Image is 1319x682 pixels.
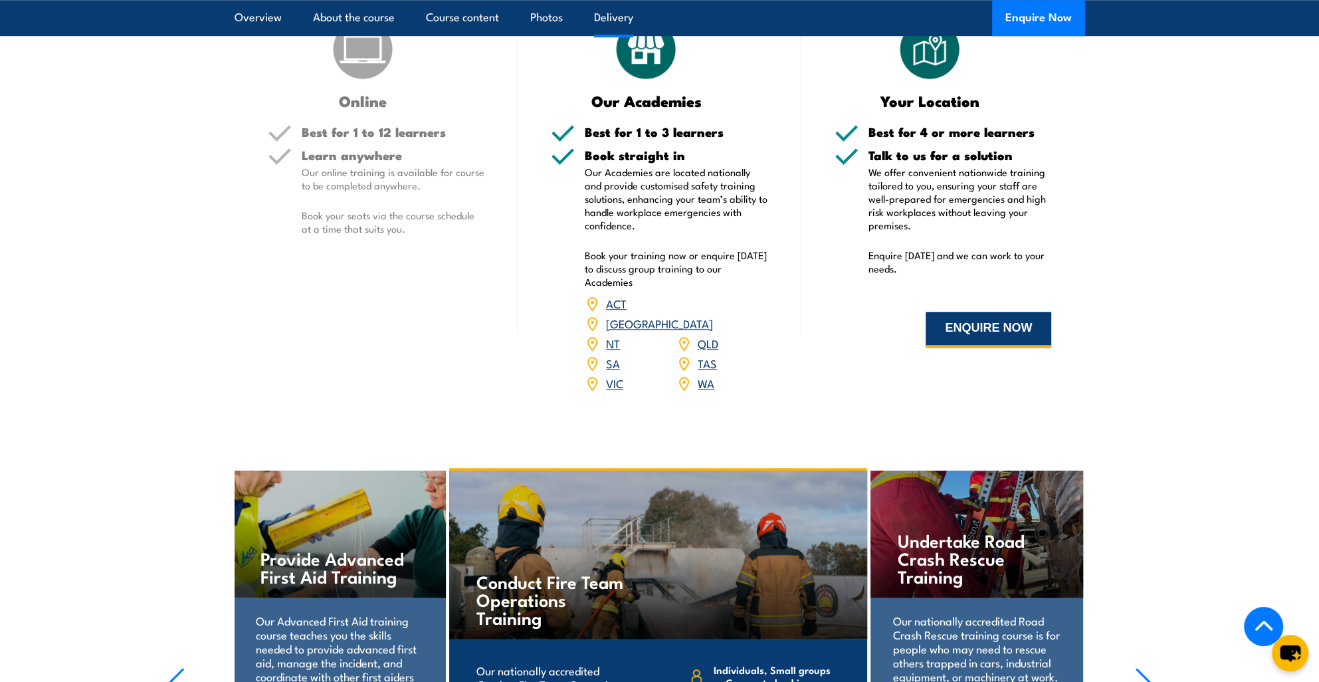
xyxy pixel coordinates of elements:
h3: Online [268,93,458,108]
h4: Conduct Fire Team Operations Training [476,572,633,626]
a: WA [698,375,714,391]
p: Enquire [DATE] and we can work to your needs. [868,249,1052,275]
p: We offer convenient nationwide training tailored to you, ensuring your staff are well-prepared fo... [868,166,1052,232]
a: VIC [606,375,623,391]
a: SA [606,355,620,371]
h5: Best for 1 to 3 learners [585,126,768,138]
h4: Undertake Road Crash Rescue Training [898,531,1055,585]
button: ENQUIRE NOW [926,312,1051,348]
h3: Our Academies [551,93,742,108]
h5: Best for 1 to 12 learners [302,126,485,138]
a: NT [606,335,620,351]
p: Our online training is available for course to be completed anywhere. [302,166,485,192]
h5: Talk to us for a solution [868,149,1052,162]
p: Our Academies are located nationally and provide customised safety training solutions, enhancing ... [585,166,768,232]
a: ACT [606,295,627,311]
button: chat-button [1272,635,1308,671]
h3: Your Location [835,93,1025,108]
h4: Provide Advanced First Aid Training [260,549,418,585]
p: Book your seats via the course schedule at a time that suits you. [302,209,485,235]
a: [GEOGRAPHIC_DATA] [606,315,713,331]
h5: Best for 4 or more learners [868,126,1052,138]
h5: Book straight in [585,149,768,162]
h5: Learn anywhere [302,149,485,162]
a: QLD [698,335,718,351]
p: Book your training now or enquire [DATE] to discuss group training to our Academies [585,249,768,288]
a: TAS [698,355,717,371]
